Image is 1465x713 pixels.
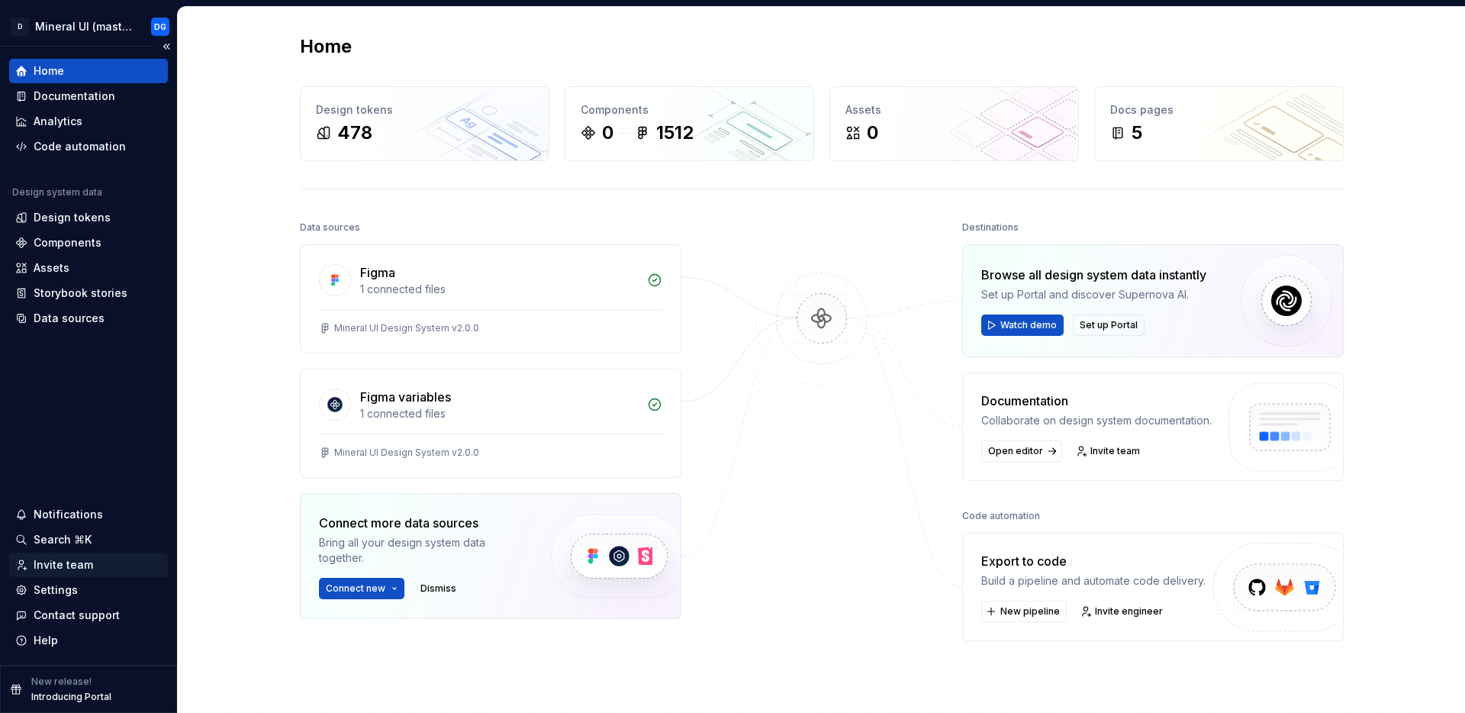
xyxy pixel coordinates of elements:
a: Assets0 [829,86,1079,161]
div: Docs pages [1110,102,1328,118]
div: Bring all your design system data together. [319,535,525,566]
a: Analytics [9,109,168,134]
span: Invite team [1090,445,1140,457]
a: Assets [9,256,168,280]
p: Introducing Portal [31,691,111,703]
div: 5 [1132,121,1142,145]
button: Contact support [9,603,168,628]
div: Design tokens [34,210,111,225]
button: Connect new [319,578,404,599]
span: Set up Portal [1080,319,1138,331]
div: Settings [34,582,78,598]
div: Export to code [981,552,1206,570]
a: Design tokens478 [300,86,549,161]
div: 1512 [656,121,694,145]
div: Collaborate on design system documentation. [981,413,1212,428]
button: Watch demo [981,315,1064,336]
div: Storybook stories [34,286,127,301]
div: 478 [337,121,372,145]
div: Figma [360,263,395,282]
div: Connect more data sources [319,514,525,532]
button: Search ⌘K [9,527,168,552]
div: Documentation [34,89,115,104]
a: Home [9,59,168,83]
p: New release! [31,676,92,688]
div: Code automation [962,505,1040,527]
div: Design system data [12,186,102,198]
div: D [11,18,29,36]
div: Components [581,102,798,118]
span: Watch demo [1000,319,1057,331]
div: Search ⌘K [34,532,92,547]
a: Invite engineer [1076,601,1170,622]
div: Components [34,235,101,250]
a: Docs pages5 [1094,86,1344,161]
button: Collapse sidebar [156,36,177,57]
a: Invite team [1071,440,1147,462]
div: 0 [867,121,878,145]
div: 0 [602,121,613,145]
a: Data sources [9,306,168,331]
div: Analytics [34,114,82,129]
button: New pipeline [981,601,1067,622]
button: Set up Portal [1073,315,1145,336]
div: Assets [845,102,1063,118]
button: DMineral UI (master)DG [3,10,174,43]
div: DG [154,21,166,33]
div: Help [34,633,58,648]
div: Assets [34,260,69,276]
div: Documentation [981,392,1212,410]
a: Code automation [9,134,168,159]
a: Figma1 connected filesMineral UI Design System v2.0.0 [300,244,681,353]
div: Browse all design system data instantly [981,266,1206,284]
a: Open editor [981,440,1062,462]
span: Dismiss [420,582,456,595]
span: Connect new [326,582,385,595]
div: Destinations [962,217,1019,238]
div: Figma variables [360,388,451,406]
div: Design tokens [316,102,533,118]
div: Invite team [34,557,93,573]
div: Build a pipeline and automate code delivery. [981,573,1206,589]
a: Documentation [9,84,168,108]
div: Set up Portal and discover Supernova AI. [981,287,1206,302]
span: New pipeline [1000,605,1060,618]
div: Data sources [300,217,360,238]
div: 1 connected files [360,406,638,421]
a: Components01512 [565,86,814,161]
a: Storybook stories [9,281,168,305]
div: Contact support [34,608,120,623]
span: Invite engineer [1095,605,1163,618]
a: Invite team [9,553,168,577]
div: Code automation [34,139,126,154]
div: Mineral UI (master) [35,19,133,34]
div: Data sources [34,311,105,326]
div: 1 connected files [360,282,638,297]
a: Settings [9,578,168,602]
button: Help [9,628,168,653]
h2: Home [300,34,352,59]
a: Components [9,231,168,255]
a: Figma variables1 connected filesMineral UI Design System v2.0.0 [300,369,681,478]
div: Mineral UI Design System v2.0.0 [334,322,479,334]
a: Design tokens [9,205,168,230]
span: Open editor [988,445,1043,457]
div: Notifications [34,507,103,522]
div: Home [34,63,64,79]
button: Notifications [9,502,168,527]
button: Dismiss [414,578,463,599]
div: Mineral UI Design System v2.0.0 [334,447,479,459]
